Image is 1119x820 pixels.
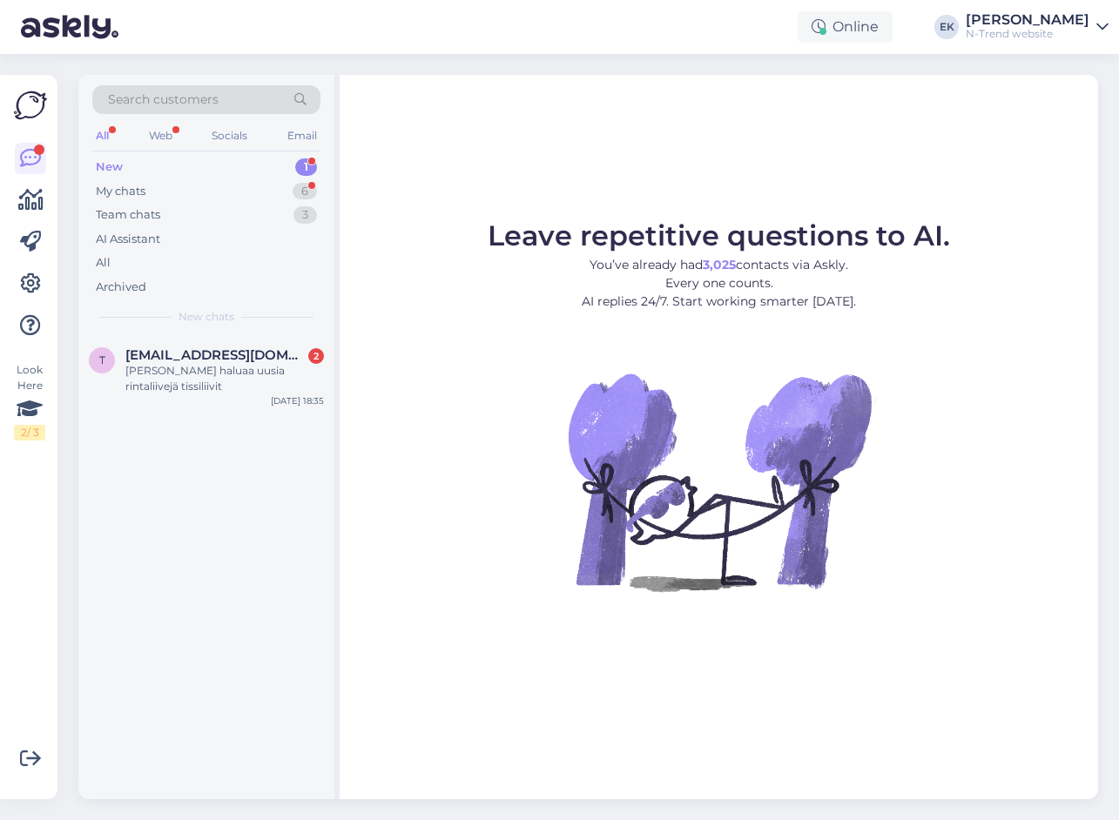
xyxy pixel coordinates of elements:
div: Team chats [96,206,160,224]
img: Askly Logo [14,89,47,122]
span: New chats [179,309,234,325]
span: t [99,353,105,366]
div: Look Here [14,362,45,440]
div: EK [934,15,959,39]
div: 2 / 3 [14,425,45,440]
div: All [96,254,111,272]
div: Online [798,11,893,43]
b: 3,025 [703,257,736,272]
div: 1 [295,158,317,176]
div: 2 [308,348,324,364]
div: New [96,158,123,176]
div: 6 [293,183,317,200]
img: No Chat active [563,325,876,638]
span: Leave repetitive questions to AI. [488,218,950,252]
a: [PERSON_NAME]N-Trend website [966,13,1109,41]
div: Web [145,124,176,147]
span: Search customers [108,91,219,109]
p: You’ve already had contacts via Askly. Every one counts. AI replies 24/7. Start working smarter [... [488,256,950,311]
div: All [92,124,112,147]
div: [DATE] 18:35 [271,394,324,407]
div: [PERSON_NAME] [966,13,1089,27]
div: Archived [96,279,146,296]
div: N-Trend website [966,27,1089,41]
span: turpeinensami0@gmail.com [125,347,307,363]
div: Email [284,124,320,147]
div: AI Assistant [96,231,160,248]
div: My chats [96,183,145,200]
div: 3 [293,206,317,224]
div: Socials [208,124,251,147]
div: [PERSON_NAME] haluaa uusia rintaliivejä tissiliivit [125,363,324,394]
